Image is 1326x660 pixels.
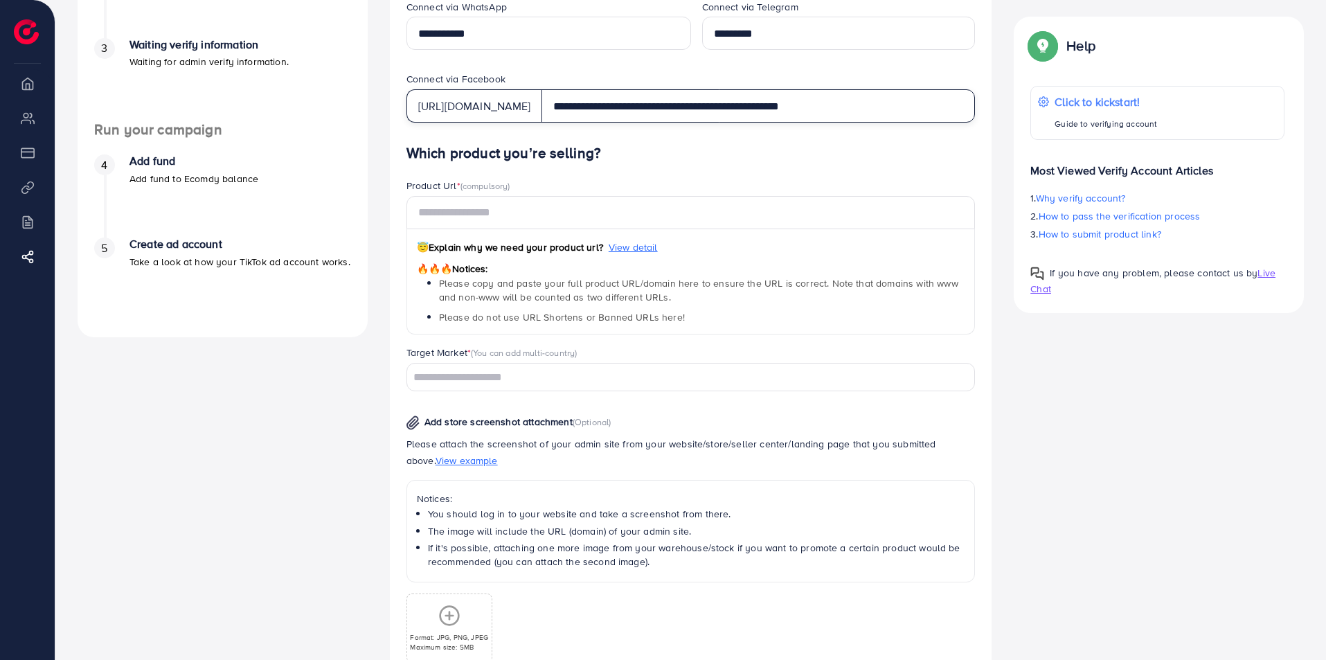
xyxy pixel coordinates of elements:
p: 3. [1030,226,1284,242]
label: Connect via Facebook [406,72,505,86]
p: Maximum size: 5MB [410,642,488,652]
span: If you have any problem, please contact us by [1050,266,1257,280]
span: Why verify account? [1036,191,1126,205]
p: 2. [1030,208,1284,224]
li: You should log in to your website and take a screenshot from there. [428,507,965,521]
div: Search for option [406,363,976,391]
input: Search for option [409,367,958,389]
p: 1. [1030,190,1284,206]
li: Create ad account [78,238,368,321]
h4: Create ad account [129,238,350,251]
label: Product Url [406,179,510,193]
span: 🔥🔥🔥 [417,262,452,276]
label: Target Market [406,346,577,359]
p: Click to kickstart! [1055,93,1157,110]
img: Popup guide [1030,33,1055,58]
span: How to pass the verification process [1039,209,1201,223]
li: The image will include the URL (domain) of your admin site. [428,524,965,538]
li: If it's possible, attaching one more image from your warehouse/stock if you want to promote a cer... [428,541,965,569]
span: Add store screenshot attachment [424,415,573,429]
p: Notices: [417,490,965,507]
span: Please copy and paste your full product URL/domain here to ensure the URL is correct. Note that d... [439,276,958,304]
span: View detail [609,240,658,254]
span: 4 [101,157,107,173]
p: Help [1066,37,1095,54]
div: [URL][DOMAIN_NAME] [406,89,542,123]
img: Popup guide [1030,267,1044,280]
iframe: Chat [1267,598,1316,650]
h4: Waiting verify information [129,38,289,51]
img: img [406,416,420,430]
span: Explain why we need your product url? [417,240,603,254]
p: Guide to verifying account [1055,116,1157,132]
span: View example [436,454,498,467]
span: (You can add multi-country) [471,346,577,359]
span: Please do not use URL Shortens or Banned URLs here! [439,310,685,324]
p: Take a look at how your TikTok ad account works. [129,253,350,270]
li: Waiting verify information [78,38,368,121]
p: Please attach the screenshot of your admin site from your website/store/seller center/landing pag... [406,436,976,469]
span: 😇 [417,240,429,254]
p: Waiting for admin verify information. [129,53,289,70]
span: Notices: [417,262,488,276]
span: 5 [101,240,107,256]
h4: Run your campaign [78,121,368,139]
span: (compulsory) [460,179,510,192]
span: 3 [101,40,107,56]
h4: Add fund [129,154,258,168]
p: Add fund to Ecomdy balance [129,170,258,187]
img: logo [14,19,39,44]
h4: Which product you’re selling? [406,145,976,162]
span: How to submit product link? [1039,227,1161,241]
p: Most Viewed Verify Account Articles [1030,151,1284,179]
span: (Optional) [573,416,611,428]
li: Add fund [78,154,368,238]
p: Format: JPG, PNG, JPEG [410,632,488,642]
